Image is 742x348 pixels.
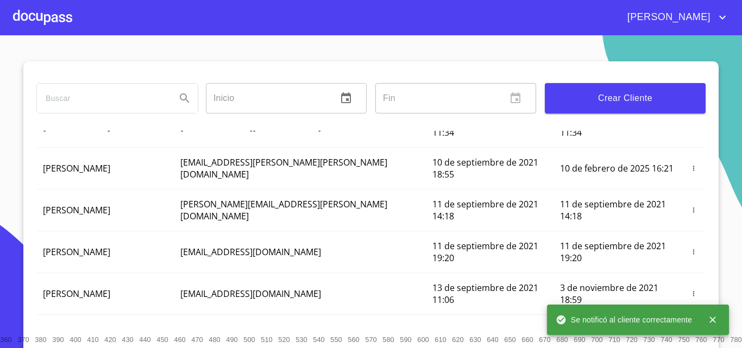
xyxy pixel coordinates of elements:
[469,336,481,344] span: 630
[619,9,716,26] span: [PERSON_NAME]
[180,246,321,258] span: [EMAIL_ADDRESS][DOMAIN_NAME]
[174,336,185,344] span: 460
[591,336,602,344] span: 700
[678,336,689,344] span: 750
[261,336,272,344] span: 510
[661,336,672,344] span: 740
[539,336,550,344] span: 670
[278,336,290,344] span: 520
[695,336,707,344] span: 760
[43,288,110,300] span: [PERSON_NAME]
[209,336,220,344] span: 480
[43,162,110,174] span: [PERSON_NAME]
[180,198,387,222] span: [PERSON_NAME][EMAIL_ADDRESS][PERSON_NAME][DOMAIN_NAME]
[556,314,692,325] span: Se notificó al cliente correctamente
[626,336,637,344] span: 720
[504,336,515,344] span: 650
[560,282,658,306] span: 3 de noviembre de 2021 18:59
[52,336,64,344] span: 390
[139,336,150,344] span: 440
[104,336,116,344] span: 420
[156,336,168,344] span: 450
[43,204,110,216] span: [PERSON_NAME]
[35,336,46,344] span: 380
[417,336,429,344] span: 600
[730,336,741,344] span: 780
[226,336,237,344] span: 490
[382,336,394,344] span: 580
[348,336,359,344] span: 560
[432,240,538,264] span: 11 de septiembre de 2021 19:20
[713,336,724,344] span: 770
[243,336,255,344] span: 500
[191,336,203,344] span: 470
[400,336,411,344] span: 590
[180,288,321,300] span: [EMAIL_ADDRESS][DOMAIN_NAME]
[70,336,81,344] span: 400
[122,336,133,344] span: 430
[313,336,324,344] span: 540
[560,198,666,222] span: 11 de septiembre de 2021 14:18
[560,162,674,174] span: 10 de febrero de 2025 16:21
[521,336,533,344] span: 660
[619,9,729,26] button: account of current user
[435,336,446,344] span: 610
[330,336,342,344] span: 550
[180,156,387,180] span: [EMAIL_ADDRESS][PERSON_NAME][PERSON_NAME][DOMAIN_NAME]
[487,336,498,344] span: 640
[554,91,697,106] span: Crear Cliente
[643,336,655,344] span: 730
[172,85,198,111] button: Search
[295,336,307,344] span: 530
[545,83,706,113] button: Crear Cliente
[87,336,98,344] span: 410
[556,336,568,344] span: 680
[43,246,110,258] span: [PERSON_NAME]
[432,198,538,222] span: 11 de septiembre de 2021 14:18
[608,336,620,344] span: 710
[17,336,29,344] span: 370
[432,156,538,180] span: 10 de septiembre de 2021 18:55
[365,336,376,344] span: 570
[37,84,167,113] input: search
[432,282,538,306] span: 13 de septiembre de 2021 11:06
[452,336,463,344] span: 620
[574,336,585,344] span: 690
[560,240,666,264] span: 11 de septiembre de 2021 19:20
[701,308,725,332] button: close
